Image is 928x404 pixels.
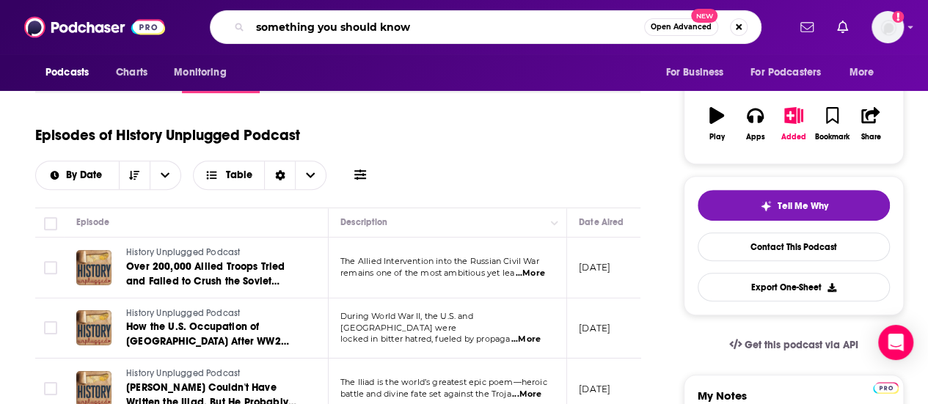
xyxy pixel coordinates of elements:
p: [DATE] [579,322,610,334]
div: Bookmark [815,133,850,142]
span: The Iliad is the world’s greatest epic poem—heroic [340,377,547,387]
a: How the U.S. Occupation of [GEOGRAPHIC_DATA] After WW2 Forged the Most Durable Peace of the 20th ... [126,320,302,349]
h2: Choose List sort [35,161,181,190]
a: Over 200,000 Allied Troops Tried and Failed to Crush the Soviet Revolution After World War One [126,260,302,289]
a: Pro website [873,380,899,394]
button: open menu [164,59,245,87]
span: Tell Me Why [778,200,828,212]
div: Sort Direction [264,161,295,189]
input: Search podcasts, credits, & more... [250,15,644,39]
svg: Add a profile image [892,11,904,23]
div: Episode [76,213,109,231]
span: During World War II, the U.S. and [GEOGRAPHIC_DATA] were [340,311,473,333]
span: How the U.S. Occupation of [GEOGRAPHIC_DATA] After WW2 Forged the Most Durable Peace of the 20th ... [126,320,291,377]
span: battle and divine fate set against the Troja [340,389,511,399]
span: remains one of the most ambitious yet lea [340,268,514,278]
div: Open Intercom Messenger [878,325,913,360]
span: New [691,9,717,23]
span: Podcasts [45,62,89,83]
img: tell me why sparkle [760,200,772,212]
a: Show notifications dropdown [794,15,819,40]
span: Charts [116,62,147,83]
span: Table [226,170,252,180]
a: Contact This Podcast [698,232,890,261]
span: History Unplugged Podcast [126,247,240,257]
button: open menu [839,59,893,87]
div: Added [781,133,806,142]
button: Sort Direction [119,161,150,189]
span: ...More [511,334,541,345]
span: Monitoring [174,62,226,83]
a: History Unplugged Podcast [126,307,302,320]
button: Share [852,98,890,150]
button: Bookmark [813,98,851,150]
span: Get this podcast via API [745,339,858,351]
span: Toggle select row [44,261,57,274]
span: Open Advanced [651,23,712,31]
a: Get this podcast via API [717,327,870,363]
img: Podchaser Pro [873,382,899,394]
button: Added [775,98,813,150]
div: Description [340,213,387,231]
img: Podchaser - Follow, Share and Rate Podcasts [24,13,165,41]
a: Charts [106,59,156,87]
img: User Profile [872,11,904,43]
button: Play [698,98,736,150]
button: tell me why sparkleTell Me Why [698,190,890,221]
button: Apps [736,98,774,150]
button: open menu [741,59,842,87]
button: open menu [150,161,180,189]
span: For Podcasters [750,62,821,83]
span: History Unplugged Podcast [126,368,240,378]
button: Choose View [193,161,327,190]
a: Show notifications dropdown [831,15,854,40]
span: Over 200,000 Allied Troops Tried and Failed to Crush the Soviet Revolution After World War One [126,260,285,302]
a: History Unplugged Podcast [126,246,302,260]
p: [DATE] [579,383,610,395]
span: For Business [665,62,723,83]
p: [DATE] [579,261,610,273]
button: Export One-Sheet [698,273,890,301]
button: Show profile menu [872,11,904,43]
span: Logged in as hconnor [872,11,904,43]
div: Date Aired [579,213,624,231]
span: History Unplugged Podcast [126,308,240,318]
div: Share [861,133,880,142]
button: open menu [35,59,108,87]
button: open menu [655,59,742,87]
span: locked in bitter hatred, fueled by propaga [340,334,510,344]
span: Toggle select row [44,321,57,334]
button: open menu [36,170,119,180]
div: Play [709,133,725,142]
span: ...More [512,389,541,400]
span: ...More [516,268,545,279]
button: Open AdvancedNew [644,18,718,36]
button: Column Actions [546,214,563,232]
span: The Allied Intervention into the Russian Civil War [340,256,539,266]
span: Toggle select row [44,382,57,395]
a: History Unplugged Podcast [126,367,302,381]
h1: Episodes of History Unplugged Podcast [35,126,300,144]
div: Apps [746,133,765,142]
div: Search podcasts, credits, & more... [210,10,761,44]
span: By Date [66,170,107,180]
span: More [850,62,874,83]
